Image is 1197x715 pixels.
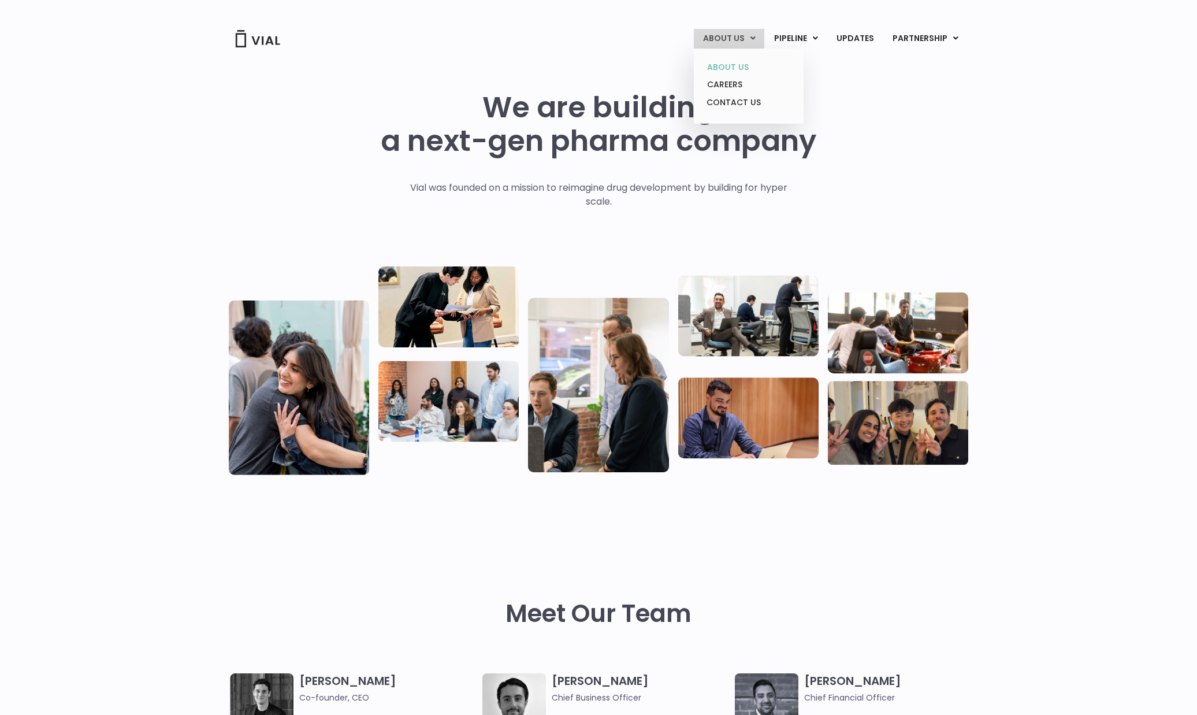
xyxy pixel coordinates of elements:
img: Vial Logo [235,30,281,47]
img: Eight people standing and sitting in an office [378,361,519,442]
a: PIPELINEMenu Toggle [765,29,827,49]
a: UPDATES [827,29,883,49]
a: PARTNERSHIPMenu Toggle [883,29,968,49]
img: Vial Life [229,300,369,475]
h1: We are building a next-gen pharma company [381,91,816,158]
h3: [PERSON_NAME] [299,673,477,704]
img: Group of 3 people smiling holding up the peace sign [828,381,968,465]
a: CAREERS [698,76,799,94]
img: Man working at a computer [678,377,819,458]
span: Chief Financial Officer [804,691,982,704]
a: ABOUT USMenu Toggle [694,29,764,49]
a: CONTACT US [698,94,799,112]
img: Three people working in an office [678,275,819,356]
img: Group of three people standing around a computer looking at the screen [528,298,668,472]
h3: [PERSON_NAME] [552,673,729,704]
span: Chief Business Officer [552,691,729,704]
img: Group of people playing whirlyball [828,292,968,373]
span: Co-founder, CEO [299,691,477,704]
a: ABOUT US [698,58,799,76]
h3: [PERSON_NAME] [804,673,982,704]
p: Vial was founded on a mission to reimagine drug development by building for hyper scale. [398,181,800,209]
h2: Meet Our Team [505,600,692,628]
img: Two people looking at a paper talking. [378,266,519,347]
